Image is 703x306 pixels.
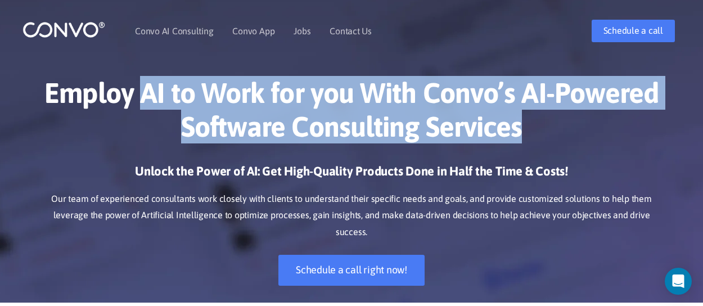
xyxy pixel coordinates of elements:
[294,26,310,35] a: Jobs
[592,20,675,42] a: Schedule a call
[39,191,664,241] p: Our team of experienced consultants work closely with clients to understand their specific needs ...
[665,268,692,295] div: Open Intercom Messenger
[39,76,664,152] h1: Employ AI to Work for you With Convo’s AI-Powered Software Consulting Services
[135,26,213,35] a: Convo AI Consulting
[22,21,105,38] img: logo_1.png
[330,26,372,35] a: Contact Us
[278,255,425,286] a: Schedule a call right now!
[232,26,274,35] a: Convo App
[39,163,664,188] h3: Unlock the Power of AI: Get High-Quality Products Done in Half the Time & Costs!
